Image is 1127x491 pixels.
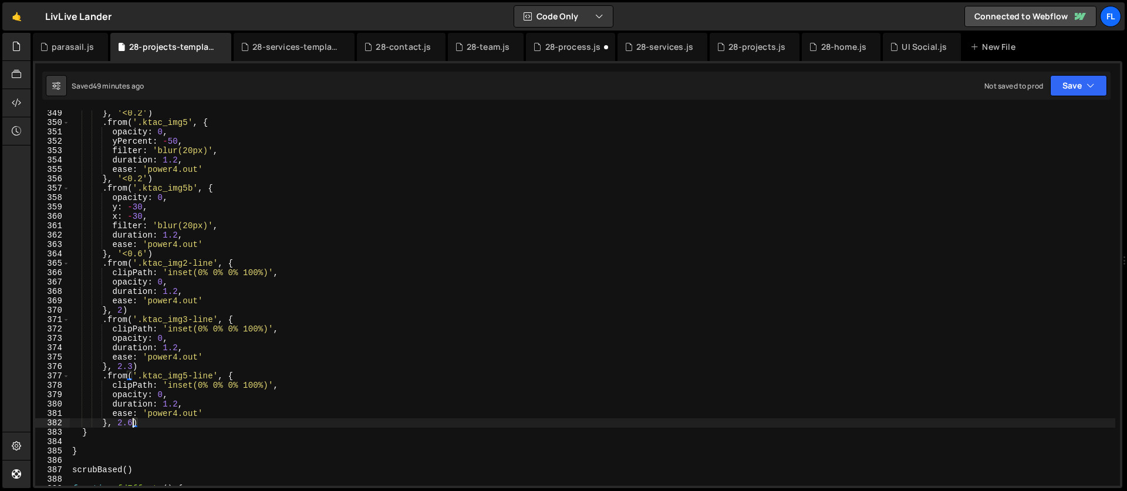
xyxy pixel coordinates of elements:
div: 376 [35,362,70,371]
div: 364 [35,249,70,259]
div: 28-services.js [636,41,693,53]
div: 28-projects.js [728,41,785,53]
div: 372 [35,324,70,334]
div: 353 [35,146,70,155]
div: 380 [35,399,70,409]
div: 388 [35,475,70,484]
div: 379 [35,390,70,399]
div: 363 [35,240,70,249]
div: 49 minutes ago [93,81,144,91]
div: 361 [35,221,70,231]
div: New File [970,41,1020,53]
div: 28-team.js [467,41,510,53]
div: 381 [35,409,70,418]
div: 387 [35,465,70,475]
div: 384 [35,437,70,446]
button: Code Only [514,6,613,27]
div: 359 [35,202,70,212]
div: 357 [35,184,70,193]
div: 385 [35,446,70,456]
div: 383 [35,428,70,437]
div: 355 [35,165,70,174]
a: Fl [1100,6,1121,27]
div: 365 [35,259,70,268]
div: 350 [35,118,70,127]
div: 28-process.js [545,41,601,53]
button: Save [1050,75,1107,96]
div: 375 [35,353,70,362]
div: 370 [35,306,70,315]
div: parasail.js [52,41,94,53]
div: 28-projects-template.js [129,41,217,53]
div: 366 [35,268,70,277]
div: 367 [35,277,70,287]
div: 371 [35,315,70,324]
div: UI Social.js [902,41,947,53]
div: 373 [35,334,70,343]
div: 358 [35,193,70,202]
div: 378 [35,381,70,390]
div: 28-contact.js [376,41,431,53]
div: 382 [35,418,70,428]
div: 349 [35,109,70,118]
div: Not saved to prod [984,81,1043,91]
a: 🤙 [2,2,31,31]
div: Saved [72,81,144,91]
div: 354 [35,155,70,165]
div: 377 [35,371,70,381]
div: 356 [35,174,70,184]
a: Connected to Webflow [964,6,1096,27]
div: 28-home.js [821,41,867,53]
div: 351 [35,127,70,137]
div: 386 [35,456,70,465]
div: 374 [35,343,70,353]
div: 360 [35,212,70,221]
div: 369 [35,296,70,306]
div: 28-services-template.js [252,41,340,53]
div: 362 [35,231,70,240]
div: 352 [35,137,70,146]
div: 368 [35,287,70,296]
div: LivLive Lander [45,9,112,23]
